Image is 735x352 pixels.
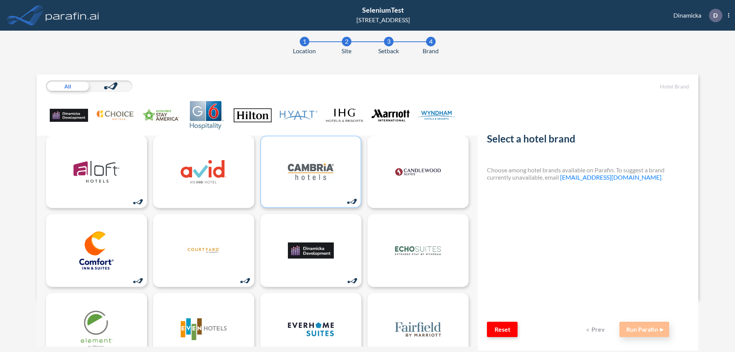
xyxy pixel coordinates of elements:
span: SeleniumTest [362,6,404,14]
a: [EMAIL_ADDRESS][DOMAIN_NAME] [560,174,661,181]
div: [STREET_ADDRESS] [356,15,410,25]
span: Setback [378,46,399,56]
img: Marriott [371,101,410,129]
img: logo [181,153,227,191]
img: logo [288,231,334,270]
img: logo [44,8,101,23]
div: 1 [300,37,309,46]
h2: Select a hotel brand [487,133,689,148]
img: logo [73,231,119,270]
button: Run Parafin [619,322,669,337]
img: Hyatt [279,101,318,129]
img: logo [395,231,441,270]
img: logo [395,153,441,191]
h5: Hotel Brand [487,83,689,90]
button: Prev [581,322,612,337]
img: logo [73,153,119,191]
img: .Dev Family [50,101,88,129]
button: Reset [487,322,518,337]
span: Brand [423,46,439,56]
div: 4 [426,37,436,46]
img: logo [288,153,334,191]
div: All [46,80,89,92]
img: Wyndham [417,101,456,129]
div: 2 [342,37,351,46]
img: Extended Stay America [142,101,180,129]
span: Location [293,46,316,56]
div: Dinamicka [662,9,729,22]
img: logo [73,310,119,349]
img: Hilton [234,101,272,129]
h4: Choose among hotel brands available on Parafin. To suggest a brand currently unavailable, email . [487,166,689,181]
img: logo [395,310,441,349]
span: Site [341,46,351,56]
img: G6 Hospitality [188,101,226,129]
img: logo [181,231,227,270]
img: logo [181,310,227,349]
img: logo [288,310,334,349]
p: D [713,12,718,19]
img: IHG [325,101,364,129]
img: Choice [96,101,134,129]
div: 3 [384,37,394,46]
